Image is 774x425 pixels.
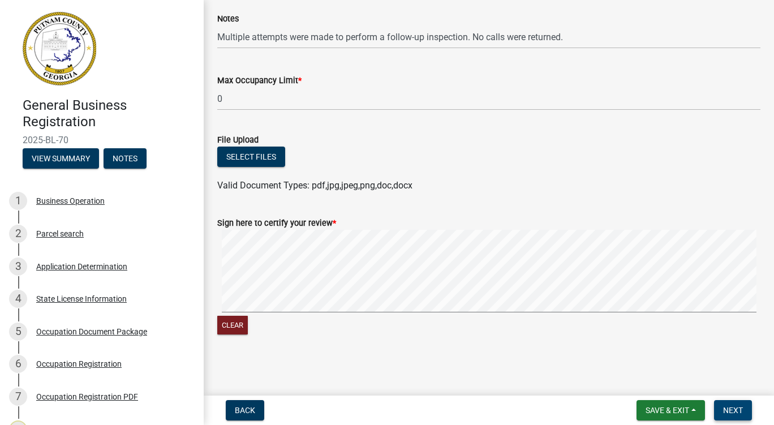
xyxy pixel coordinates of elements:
[714,400,752,420] button: Next
[723,406,743,415] span: Next
[36,263,127,271] div: Application Determination
[23,135,181,145] span: 2025-BL-70
[36,360,122,368] div: Occupation Registration
[104,148,147,169] button: Notes
[217,147,285,167] button: Select files
[217,15,239,23] label: Notes
[9,290,27,308] div: 4
[104,154,147,164] wm-modal-confirm: Notes
[36,328,147,336] div: Occupation Document Package
[36,393,138,401] div: Occupation Registration PDF
[217,77,302,85] label: Max Occupancy Limit
[9,388,27,406] div: 7
[36,295,127,303] div: State License Information
[23,12,96,85] img: Putnam County, Georgia
[646,406,689,415] span: Save & Exit
[235,406,255,415] span: Back
[9,225,27,243] div: 2
[226,400,264,420] button: Back
[217,180,412,191] span: Valid Document Types: pdf,jpg,jpeg,png,doc,docx
[23,97,195,130] h4: General Business Registration
[23,154,99,164] wm-modal-confirm: Summary
[217,316,248,334] button: Clear
[637,400,705,420] button: Save & Exit
[23,148,99,169] button: View Summary
[217,220,336,227] label: Sign here to certify your review
[9,257,27,276] div: 3
[217,136,259,144] label: File Upload
[36,230,84,238] div: Parcel search
[9,192,27,210] div: 1
[9,323,27,341] div: 5
[9,355,27,373] div: 6
[36,197,105,205] div: Business Operation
